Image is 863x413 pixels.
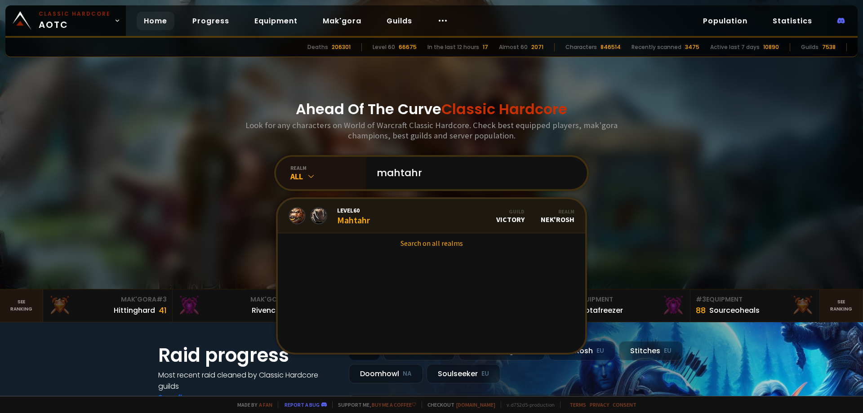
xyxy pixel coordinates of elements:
a: Privacy [590,401,609,408]
div: 41 [159,304,167,316]
div: In the last 12 hours [427,43,479,51]
div: Guilds [801,43,819,51]
div: Mak'Gora [49,295,167,304]
span: Classic Hardcore [441,99,567,119]
a: #3Equipment88Sourceoheals [690,289,820,322]
div: All [290,171,366,182]
h1: Ahead Of The Curve [296,98,567,120]
a: Population [696,12,755,30]
a: Classic HardcoreAOTC [5,5,126,36]
div: Rivench [252,305,280,316]
div: Realm [541,208,574,215]
span: Support me, [332,401,416,408]
div: 2071 [531,43,543,51]
a: Mak'Gora#2Rivench100 [173,289,302,322]
div: Sourceoheals [709,305,760,316]
a: Buy me a coffee [372,401,416,408]
h4: Most recent raid cleaned by Classic Hardcore guilds [158,369,338,392]
div: Level 60 [373,43,395,51]
div: 3475 [685,43,699,51]
span: Checkout [422,401,495,408]
div: 206301 [332,43,351,51]
a: Mak'gora [316,12,369,30]
div: Hittinghard [114,305,155,316]
div: realm [290,164,366,171]
a: #2Equipment88Notafreezer [561,289,690,322]
a: a fan [259,401,272,408]
a: Guilds [379,12,419,30]
div: Mahtahr [337,206,370,226]
div: Almost 60 [499,43,528,51]
h3: Look for any characters on World of Warcraft Classic Hardcore. Check best equipped players, mak'g... [242,120,621,141]
a: Equipment [247,12,305,30]
input: Search a character... [371,157,576,189]
div: Recently scanned [632,43,681,51]
div: 10890 [763,43,779,51]
div: 66675 [399,43,417,51]
div: 7538 [822,43,836,51]
div: Stitches [619,341,683,360]
div: 846514 [601,43,621,51]
div: Mak'Gora [178,295,296,304]
a: [DOMAIN_NAME] [456,401,495,408]
small: NA [403,369,412,378]
div: Deaths [307,43,328,51]
span: Made by [232,401,272,408]
small: EU [664,346,672,355]
div: Equipment [566,295,685,304]
div: Nek'Rosh [541,208,574,224]
div: Nek'Rosh [548,341,615,360]
a: Terms [569,401,586,408]
small: Classic Hardcore [39,10,111,18]
a: Statistics [765,12,819,30]
a: Search on all realms [278,233,585,253]
h1: Raid progress [158,341,338,369]
a: Report a bug [285,401,320,408]
div: Guild [496,208,525,215]
span: Level 60 [337,206,370,214]
a: Home [137,12,174,30]
div: Notafreezer [580,305,623,316]
div: 17 [483,43,488,51]
div: Soulseeker [427,364,500,383]
small: EU [481,369,489,378]
a: Seeranking [820,289,863,322]
a: Mak'Gora#3Hittinghard41 [43,289,173,322]
a: Progress [185,12,236,30]
div: Equipment [696,295,814,304]
a: Level60MahtahrGuildVictoryRealmNek'Rosh [278,199,585,233]
span: # 3 [696,295,706,304]
div: 88 [696,304,706,316]
small: EU [596,346,604,355]
div: Doomhowl [349,364,423,383]
a: Consent [613,401,636,408]
div: Victory [496,208,525,224]
span: # 3 [156,295,167,304]
div: Active last 7 days [710,43,760,51]
a: See all progress [158,392,217,403]
div: Characters [565,43,597,51]
span: v. d752d5 - production [501,401,555,408]
span: AOTC [39,10,111,31]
